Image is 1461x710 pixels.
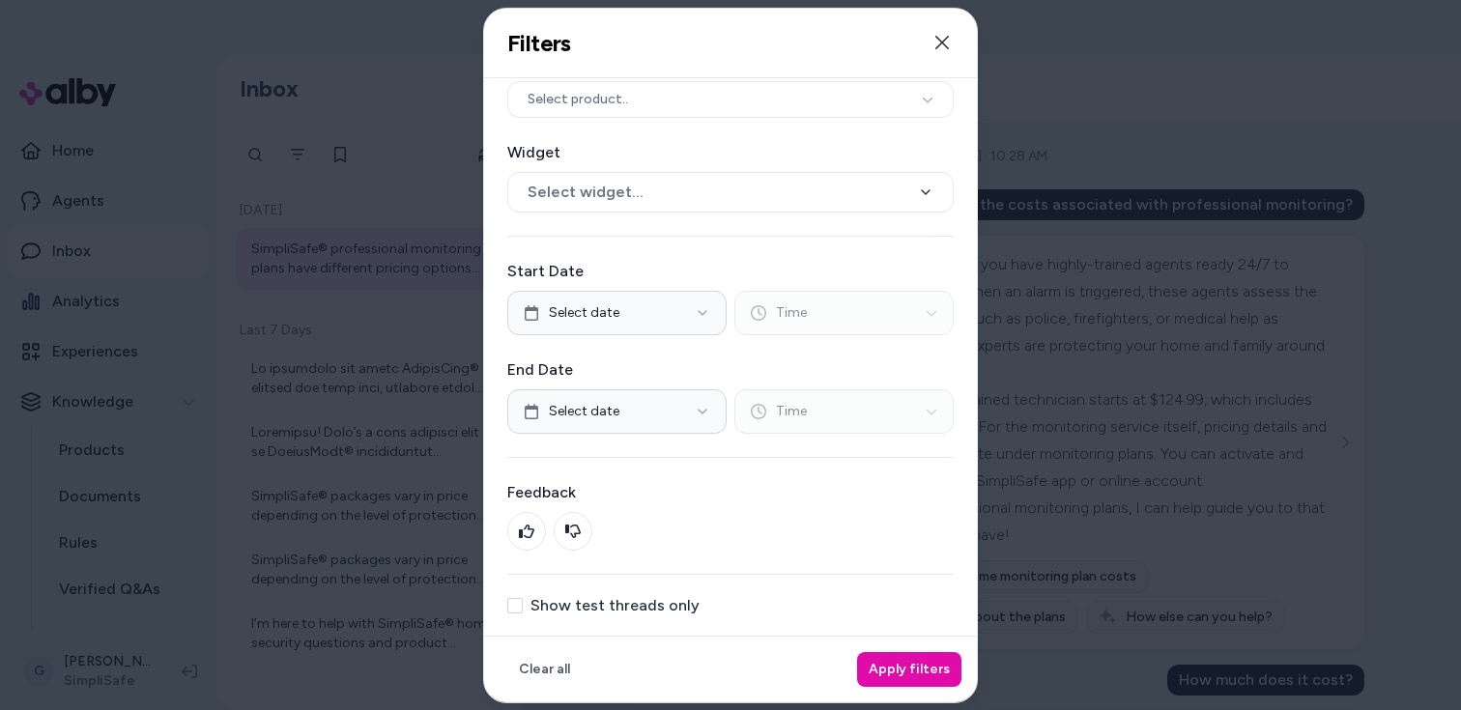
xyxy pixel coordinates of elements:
[507,140,954,163] label: Widget
[507,652,582,687] button: Clear all
[530,597,700,612] label: Show test threads only
[507,388,727,433] button: Select date
[507,259,954,282] label: Start Date
[528,89,628,108] span: Select product..
[857,652,961,687] button: Apply filters
[507,357,954,381] label: End Date
[507,28,571,57] h2: Filters
[507,171,954,212] button: Select widget...
[549,302,619,322] span: Select date
[507,290,727,334] button: Select date
[507,480,954,503] label: Feedback
[549,401,619,420] span: Select date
